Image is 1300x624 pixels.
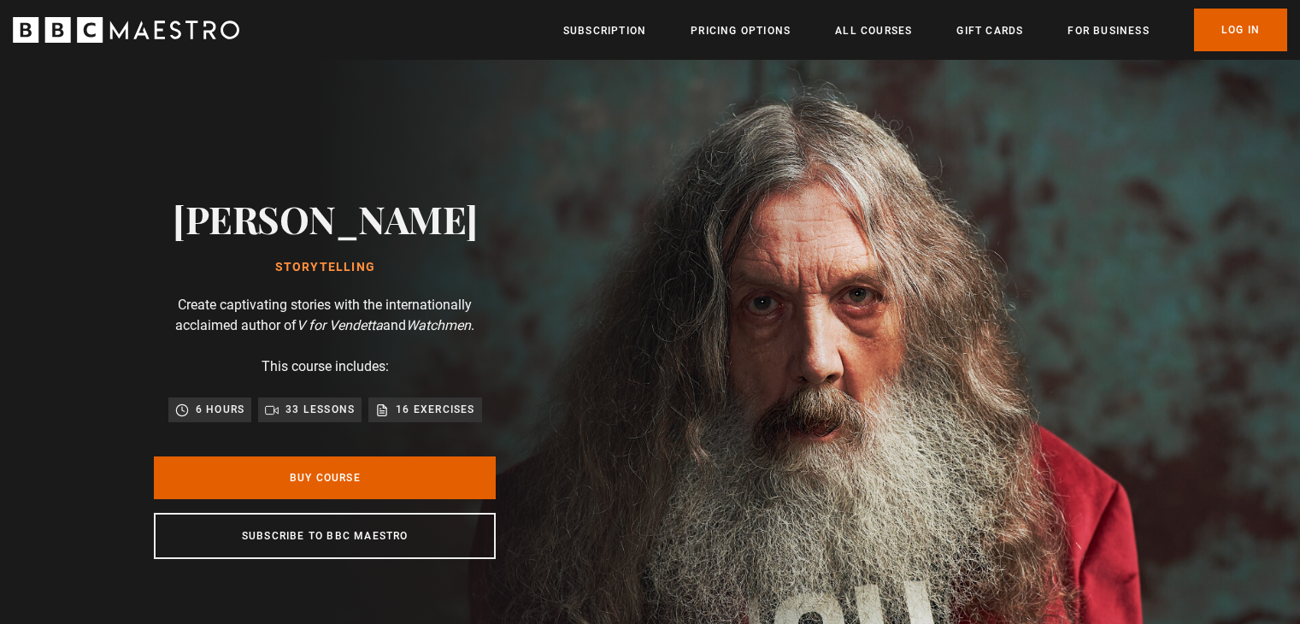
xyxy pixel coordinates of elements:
[835,22,912,39] a: All Courses
[1194,9,1287,51] a: Log In
[262,356,389,377] p: This course includes:
[196,401,244,418] p: 6 hours
[691,22,791,39] a: Pricing Options
[956,22,1023,39] a: Gift Cards
[396,401,474,418] p: 16 exercises
[285,401,355,418] p: 33 lessons
[1068,22,1149,39] a: For business
[154,456,496,499] a: Buy Course
[297,317,383,333] i: V for Vendetta
[154,513,496,559] a: Subscribe to BBC Maestro
[173,261,478,274] h1: Storytelling
[154,295,496,336] p: Create captivating stories with the internationally acclaimed author of and .
[406,317,471,333] i: Watchmen
[13,17,239,43] svg: BBC Maestro
[173,197,478,240] h2: [PERSON_NAME]
[563,22,646,39] a: Subscription
[563,9,1287,51] nav: Primary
